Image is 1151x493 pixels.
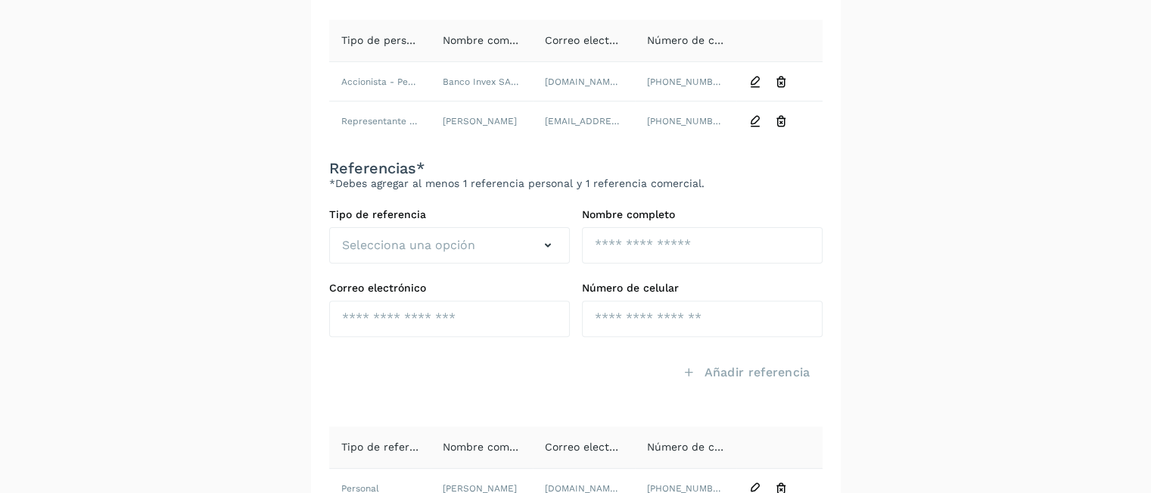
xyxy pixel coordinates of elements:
span: Correo electrónico [545,441,642,453]
span: Representante Legal [341,116,433,126]
span: Selecciona una opción [342,236,475,254]
span: Número de celular [647,34,744,46]
span: Correo electrónico [545,34,642,46]
span: Nombre completo [443,34,536,46]
span: Tipo de persona [341,34,425,46]
td: Banco Invex SA fiduciario por cuenta del Fid [431,62,533,101]
label: Tipo de referencia [329,208,570,221]
span: Número de celular [647,441,744,453]
span: Nombre completo [443,441,536,453]
td: [EMAIL_ADDRESS][DOMAIN_NAME] [533,101,635,141]
label: Correo electrónico [329,282,570,295]
span: Tipo de referencia [341,441,437,453]
label: Número de celular [582,282,823,295]
label: Nombre completo [582,208,823,221]
td: [PHONE_NUMBER] [635,101,737,141]
button: Añadir referencia [670,355,822,390]
h3: Referencias* [329,159,823,177]
td: [DOMAIN_NAME][EMAIL_ADDRESS][DOMAIN_NAME] [533,62,635,101]
span: Accionista - Persona Moral [341,76,460,87]
td: [PHONE_NUMBER] [635,62,737,101]
span: Añadir referencia [704,364,810,381]
td: [PERSON_NAME] [431,101,533,141]
p: *Debes agregar al menos 1 referencia personal y 1 referencia comercial. [329,177,823,190]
